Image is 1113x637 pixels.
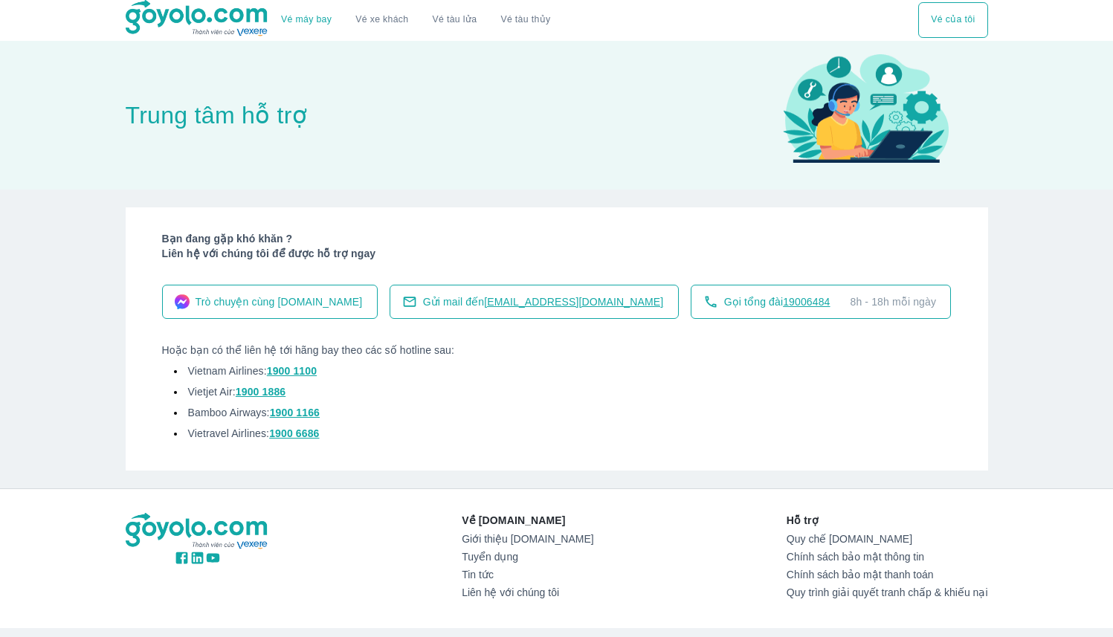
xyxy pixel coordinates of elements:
[724,294,830,309] span: Gọi tổng đài
[188,363,267,378] p: Vietnam Airlines:
[188,384,236,399] p: Vietjet Air:
[783,296,830,308] span: 19006484
[126,102,988,129] p: Trung tâm hỗ trợ
[162,246,952,261] p: Liên hệ với chúng tôi để được hỗ trợ ngay
[787,551,988,563] a: Chính sách bảo mật thông tin
[269,2,562,38] div: choose transportation mode
[484,296,663,308] span: [EMAIL_ADDRESS][DOMAIN_NAME]
[188,405,270,420] p: Bamboo Airways:
[787,533,988,545] a: Quy chế [DOMAIN_NAME]
[269,426,319,441] p: 1900 6686
[196,294,363,309] span: Trò chuyện cùng [DOMAIN_NAME]
[462,569,593,581] a: Tin tức
[462,533,593,545] a: Giới thiệu [DOMAIN_NAME]
[188,426,270,441] p: Vietravel Airlines:
[281,14,332,25] a: Vé máy bay
[787,513,988,528] p: Hỗ trợ
[488,2,562,38] button: Vé tàu thủy
[462,551,593,563] a: Tuyển dụng
[355,14,408,25] a: Vé xe khách
[162,343,952,358] p: Hoặc bạn có thể liên hệ tới hãng bay theo các số hotline sau:
[267,363,317,378] p: 1900 1100
[787,586,988,598] a: Quy trình giải quyết tranh chấp & khiếu nại
[421,2,489,38] a: Vé tàu lửa
[851,294,937,309] p: 8h - 18h mỗi ngày
[236,384,285,399] p: 1900 1886
[783,54,949,163] img: image_coming_soon
[270,405,320,420] p: 1900 1166
[462,586,593,598] a: Liên hệ với chúng tôi
[918,2,987,38] div: choose transportation mode
[423,294,664,309] span: Gửi mail đến
[126,513,270,550] img: logo
[787,569,988,581] a: Chính sách bảo mật thanh toán
[462,513,593,528] p: Về [DOMAIN_NAME]
[162,231,952,246] p: Bạn đang gặp khó khăn ?
[918,2,987,38] button: Vé của tôi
